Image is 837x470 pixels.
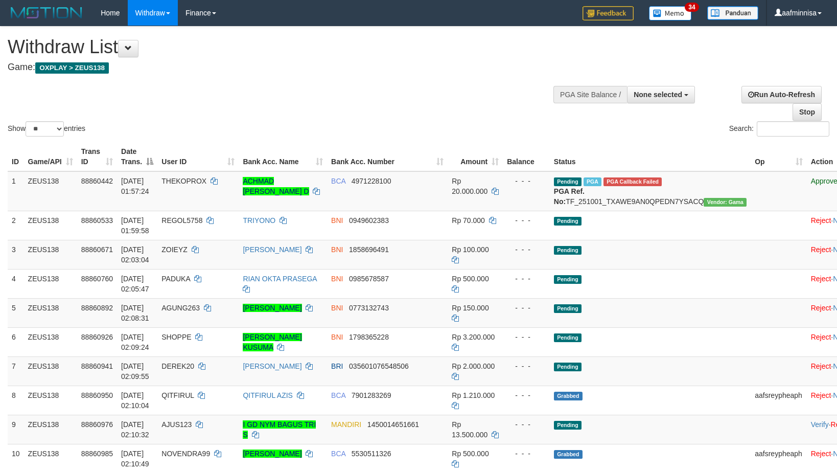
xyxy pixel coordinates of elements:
[8,269,24,298] td: 4
[634,91,682,99] span: None selected
[452,275,489,283] span: Rp 500.000
[81,245,113,254] span: 88860671
[349,245,389,254] span: Copy 1858696491 to clipboard
[349,216,389,225] span: Copy 0949602383 to clipboard
[507,449,546,459] div: - - -
[243,177,309,195] a: ACHMAD [PERSON_NAME] D
[448,142,503,171] th: Amount: activate to sort column ascending
[81,391,113,399] span: 88860950
[554,392,583,400] span: Grabbed
[161,245,188,254] span: ZOIEYZ
[81,333,113,341] span: 88860926
[81,216,113,225] span: 88860533
[161,275,190,283] span: PADUKA
[121,333,149,351] span: [DATE] 02:09:24
[554,246,582,255] span: Pending
[8,327,24,356] td: 6
[81,362,113,370] span: 88860941
[243,275,316,283] a: RIAN OKTA PRASEGA
[811,450,831,458] a: Reject
[243,391,293,399] a: QITFIRUL AZIS
[627,86,695,103] button: None selected
[121,362,149,381] span: [DATE] 02:09:55
[507,332,546,342] div: - - -
[24,240,77,269] td: ZEUS138
[8,298,24,327] td: 5
[243,450,301,458] a: [PERSON_NAME]
[452,420,487,439] span: Rp 13.500.000
[24,171,77,211] td: ZEUS138
[24,415,77,444] td: ZEUS138
[121,420,149,439] span: [DATE] 02:10:32
[507,390,546,400] div: - - -
[24,269,77,298] td: ZEUS138
[507,419,546,430] div: - - -
[161,420,192,429] span: AJUS123
[77,142,117,171] th: Trans ID: activate to sort column ascending
[507,303,546,313] div: - - -
[707,6,758,20] img: panduan.png
[550,171,751,211] td: TF_251001_TXAWE9AN0QPEDN7YSACQ
[793,103,822,121] a: Stop
[554,275,582,284] span: Pending
[331,304,343,312] span: BNI
[24,211,77,240] td: ZEUS138
[649,6,692,20] img: Button%20Memo.svg
[685,3,699,12] span: 34
[751,142,806,171] th: Op: activate to sort column ascending
[243,333,301,351] a: [PERSON_NAME] KUSUMA
[811,216,831,225] a: Reject
[507,215,546,226] div: - - -
[452,391,495,399] span: Rp 1.210.000
[26,121,64,137] select: Showentries
[704,198,747,207] span: Vendor URL: https://trx31.1velocity.biz
[8,121,85,137] label: Show entries
[24,356,77,386] td: ZEUS138
[24,386,77,415] td: ZEUS138
[161,362,194,370] span: DEREK20
[811,245,831,254] a: Reject
[121,177,149,195] span: [DATE] 01:57:24
[352,177,391,185] span: Copy 4971228100 to clipboard
[507,244,546,255] div: - - -
[157,142,239,171] th: User ID: activate to sort column ascending
[161,304,200,312] span: AGUNG263
[811,391,831,399] a: Reject
[757,121,829,137] input: Search:
[161,177,206,185] span: THEKOPROX
[811,420,829,429] a: Verify
[603,177,662,186] span: PGA Error
[452,304,489,312] span: Rp 150.000
[161,216,202,225] span: REGOL5758
[81,275,113,283] span: 88860760
[811,275,831,283] a: Reject
[121,275,149,293] span: [DATE] 02:05:47
[741,86,822,103] a: Run Auto-Refresh
[161,391,194,399] span: QITFIRUL
[35,62,109,74] span: OXPLAY > ZEUS138
[554,421,582,430] span: Pending
[331,216,343,225] span: BNI
[331,362,343,370] span: BRI
[349,333,389,341] span: Copy 1798365228 to clipboard
[554,363,582,371] span: Pending
[81,450,113,458] span: 88860985
[349,304,389,312] span: Copy 0773132743 to clipboard
[554,304,582,313] span: Pending
[331,391,345,399] span: BCA
[349,362,409,370] span: Copy 035601076548506 to clipboard
[239,142,327,171] th: Bank Acc. Name: activate to sort column ascending
[583,6,634,20] img: Feedback.jpg
[349,275,389,283] span: Copy 0985678587 to clipboard
[24,327,77,356] td: ZEUS138
[331,177,345,185] span: BCA
[507,361,546,371] div: - - -
[553,86,627,103] div: PGA Site Balance /
[331,450,345,458] span: BCA
[8,142,24,171] th: ID
[507,274,546,284] div: - - -
[331,420,361,429] span: MANDIRI
[729,121,829,137] label: Search:
[352,450,391,458] span: Copy 5530511326 to clipboard
[507,176,546,186] div: - - -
